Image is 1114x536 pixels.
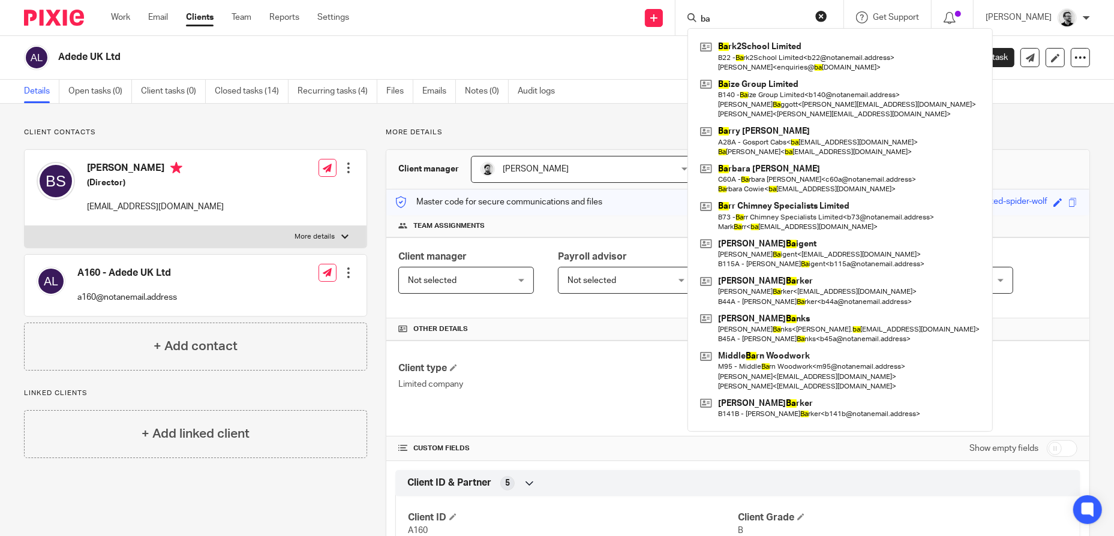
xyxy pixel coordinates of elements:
span: [PERSON_NAME] [503,165,569,173]
span: Get Support [873,13,919,22]
h3: Client manager [398,163,459,175]
i: Primary [170,162,182,174]
h4: [PERSON_NAME] [87,162,224,177]
a: Settings [317,11,349,23]
span: Not selected [408,276,457,285]
span: Team assignments [413,221,485,231]
input: Search [699,14,807,25]
a: Audit logs [518,80,564,103]
a: Notes (0) [465,80,509,103]
img: Pixie [24,10,84,26]
img: Jack_2025.jpg [1058,8,1077,28]
p: [EMAIL_ADDRESS][DOMAIN_NAME] [87,201,224,213]
a: Open tasks (0) [68,80,132,103]
a: Closed tasks (14) [215,80,289,103]
a: Clients [186,11,214,23]
p: a160@notanemail.address [77,291,177,303]
a: Team [232,11,251,23]
h4: CUSTOM FIELDS [398,444,738,453]
img: svg%3E [37,267,65,296]
span: A160 [408,526,428,535]
a: Emails [422,80,456,103]
h4: Client type [398,362,738,375]
h4: + Add linked client [142,424,250,443]
a: Recurring tasks (4) [298,80,377,103]
label: Show empty fields [969,442,1038,454]
p: More details [386,128,1090,137]
span: Client ID & Partner [407,477,491,489]
span: Client manager [398,252,467,261]
h2: Adede UK Ltd [58,51,753,64]
h4: Client ID [408,511,738,524]
p: Client contacts [24,128,367,137]
p: [PERSON_NAME] [986,11,1052,23]
img: svg%3E [24,45,49,70]
img: svg%3E [37,162,75,200]
p: Master code for secure communications and files [395,196,602,208]
img: Cam_2025.jpg [481,162,495,176]
p: Limited company [398,378,738,390]
p: Linked clients [24,389,367,398]
a: Work [111,11,130,23]
a: Files [386,80,413,103]
span: B [738,526,743,535]
p: More details [295,232,335,242]
h4: Client Grade [738,511,1068,524]
span: Payroll advisor [558,252,627,261]
a: Email [148,11,168,23]
h5: (Director) [87,177,224,189]
h4: + Add contact [154,337,238,356]
span: Other details [413,324,468,334]
span: 5 [505,477,510,489]
a: Client tasks (0) [141,80,206,103]
a: Details [24,80,59,103]
a: Reports [269,11,299,23]
span: Not selected [567,276,616,285]
button: Clear [815,10,827,22]
h4: A160 - Adede UK Ltd [77,267,177,279]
